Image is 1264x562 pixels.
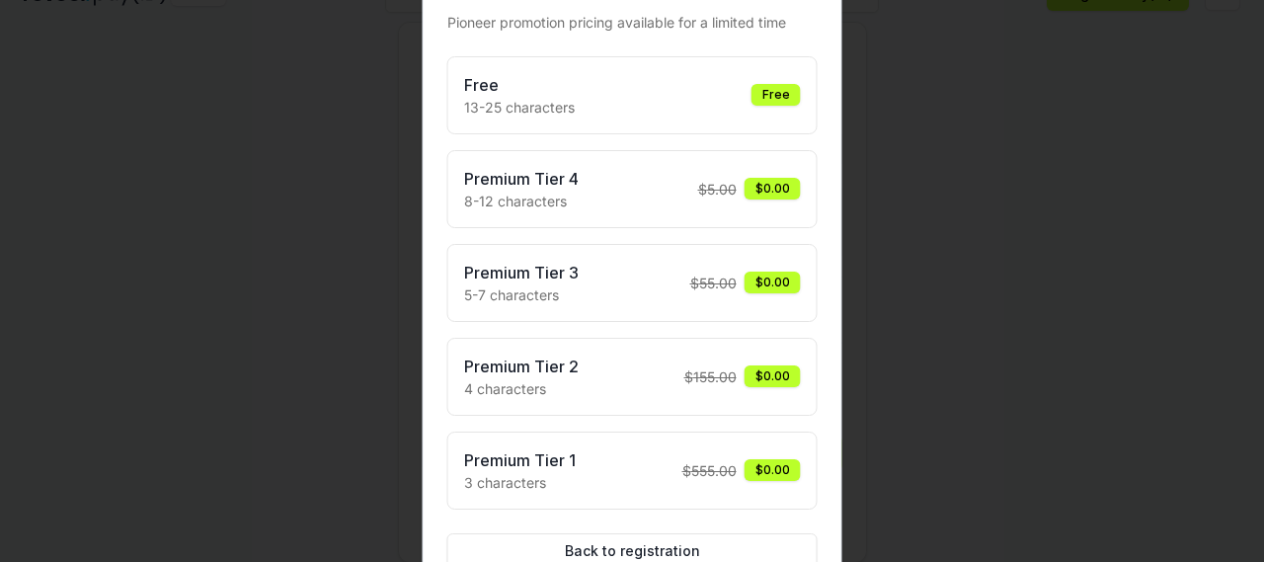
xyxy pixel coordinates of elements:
div: Pioneer promotion pricing available for a limited time [447,12,818,33]
p: 4 characters [464,378,579,399]
p: 8-12 characters [464,191,579,211]
div: $0.00 [745,365,801,387]
h3: Free [464,73,575,97]
span: $ 155.00 [684,366,737,387]
div: $0.00 [745,178,801,200]
div: $0.00 [745,459,801,481]
span: $ 55.00 [690,273,737,293]
p: 13-25 characters [464,97,575,118]
h3: Premium Tier 2 [464,355,579,378]
span: $ 555.00 [682,460,737,481]
h3: Premium Tier 3 [464,261,579,284]
div: Free [751,84,801,106]
h3: Premium Tier 1 [464,448,576,472]
div: $0.00 [745,272,801,293]
h3: Premium Tier 4 [464,167,579,191]
p: 3 characters [464,472,576,493]
p: 5-7 characters [464,284,579,305]
span: $ 5.00 [698,179,737,200]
